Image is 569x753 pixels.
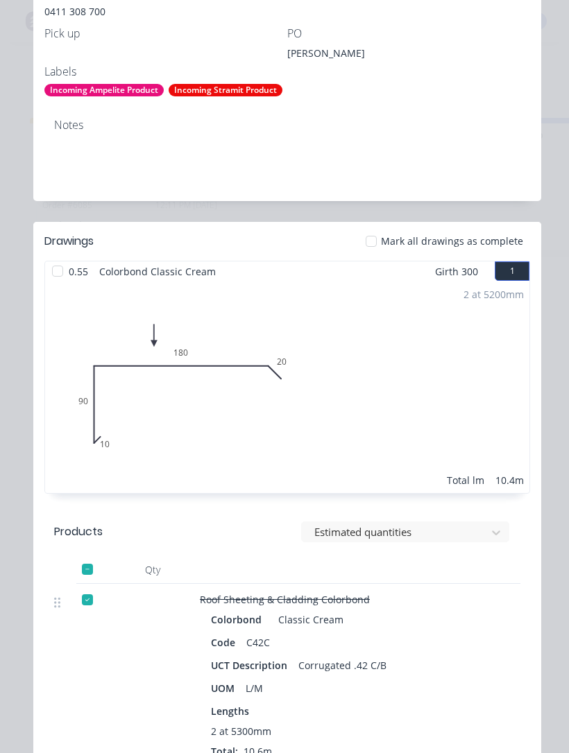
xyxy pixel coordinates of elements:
[54,523,103,540] div: Products
[169,84,282,96] div: Incoming Stramit Product
[293,655,392,675] div: Corrugated .42 C/B
[464,287,524,302] div: 2 at 5200mm
[211,632,241,652] div: Code
[45,282,529,493] div: 01090180202 at 5200mmTotal lm10.4m
[435,261,478,282] span: Girth 300
[273,609,343,630] div: Classic Cream
[287,46,461,65] div: [PERSON_NAME]
[211,655,293,675] div: UCT Description
[44,2,287,21] div: 0411 308 700
[44,84,164,96] div: Incoming Ampelite Product
[287,27,530,40] div: PO
[240,678,269,698] div: L/M
[241,632,275,652] div: C42C
[63,261,94,282] span: 0.55
[447,473,484,487] div: Total lm
[211,609,267,630] div: Colorbond
[381,234,523,248] span: Mark all drawings as complete
[495,261,529,281] button: 1
[111,556,194,584] div: Qty
[211,704,249,718] span: Lengths
[211,724,271,738] span: 2 at 5300mm
[200,593,370,606] span: Roof Sheeting & Cladding Colorbond
[495,473,524,487] div: 10.4m
[44,27,287,40] div: Pick up
[211,678,240,698] div: UOM
[94,261,221,282] span: Colorbond Classic Cream
[54,119,520,132] div: Notes
[44,65,287,78] div: Labels
[44,233,94,250] div: Drawings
